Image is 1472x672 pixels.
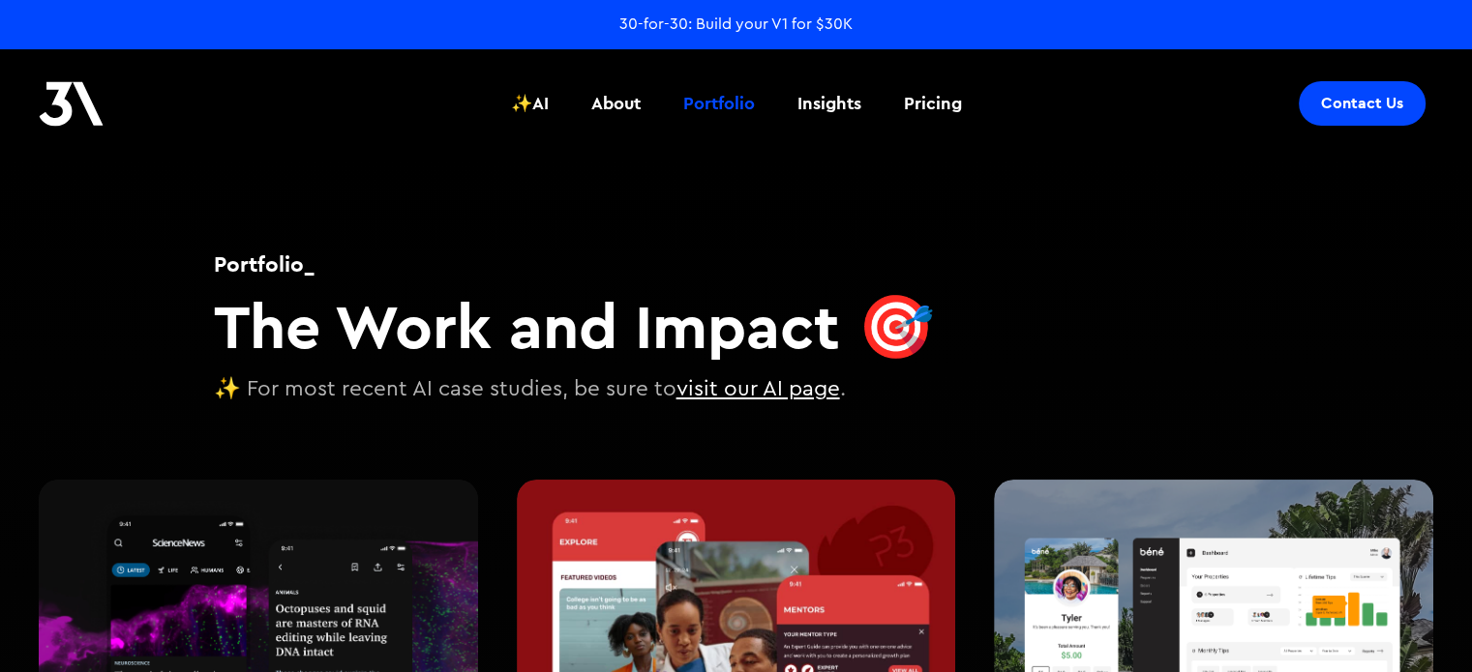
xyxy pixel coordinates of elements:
[580,68,652,139] a: About
[214,289,935,364] h2: The Work and Impact 🎯
[676,378,840,399] a: visit our AI page
[786,68,873,139] a: Insights
[904,91,962,116] div: Pricing
[797,91,861,116] div: Insights
[214,248,935,279] h1: Portfolio_
[1321,94,1403,113] div: Contact Us
[672,68,766,139] a: Portfolio
[499,68,560,139] a: ✨AI
[683,91,755,116] div: Portfolio
[619,14,853,35] a: 30-for-30: Build your V1 for $30K
[591,91,641,116] div: About
[892,68,974,139] a: Pricing
[1299,81,1426,126] a: Contact Us
[214,373,935,406] p: ✨ For most recent AI case studies, be sure to .
[511,91,549,116] div: ✨AI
